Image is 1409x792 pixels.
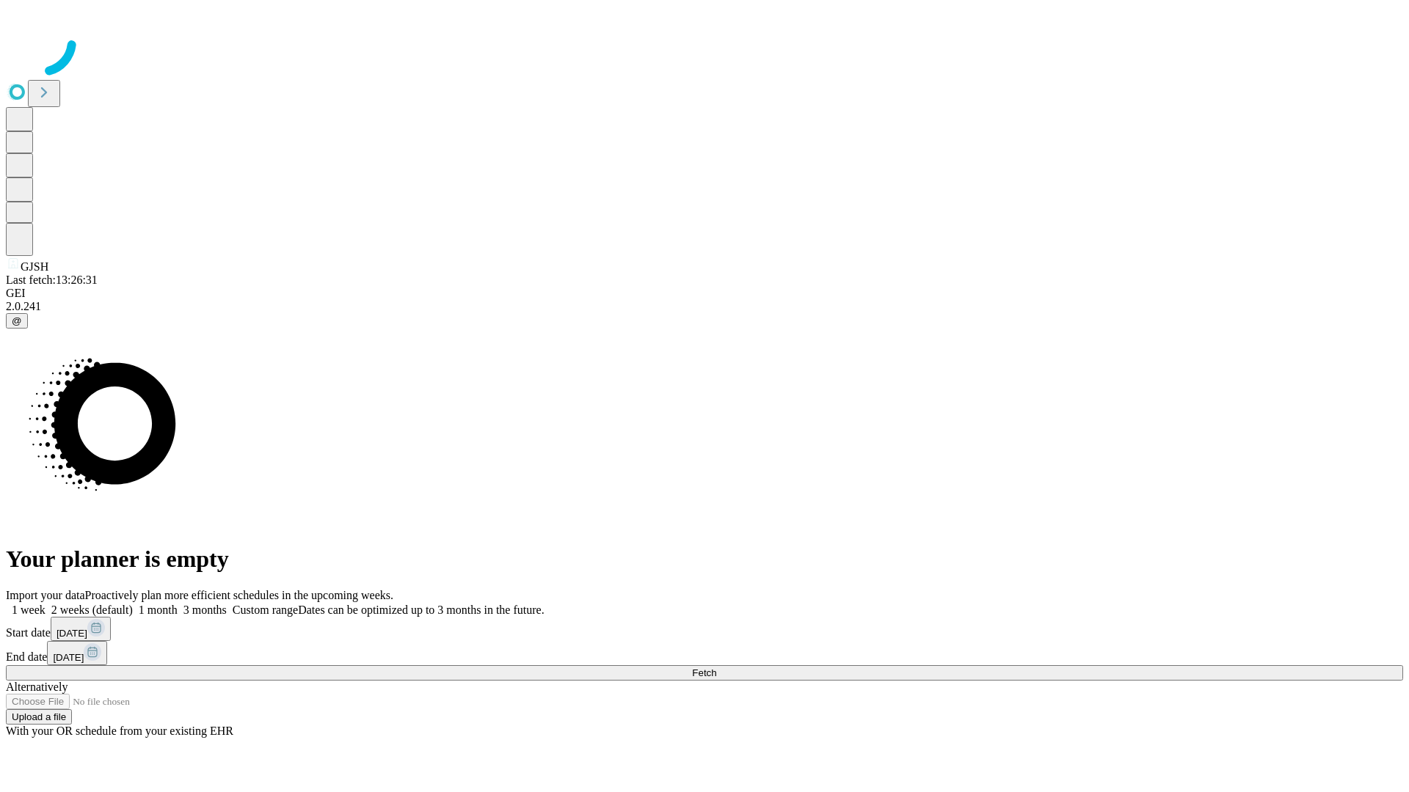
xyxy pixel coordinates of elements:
[6,665,1403,681] button: Fetch
[6,274,98,286] span: Last fetch: 13:26:31
[139,604,178,616] span: 1 month
[6,641,1403,665] div: End date
[51,604,133,616] span: 2 weeks (default)
[6,725,233,737] span: With your OR schedule from your existing EHR
[6,546,1403,573] h1: Your planner is empty
[6,313,28,329] button: @
[233,604,298,616] span: Custom range
[47,641,107,665] button: [DATE]
[6,287,1403,300] div: GEI
[6,709,72,725] button: Upload a file
[692,667,716,678] span: Fetch
[298,604,544,616] span: Dates can be optimized up to 3 months in the future.
[85,589,393,601] span: Proactively plan more efficient schedules in the upcoming weeks.
[12,604,45,616] span: 1 week
[6,589,85,601] span: Import your data
[51,617,111,641] button: [DATE]
[12,315,22,326] span: @
[6,300,1403,313] div: 2.0.241
[53,652,84,663] span: [DATE]
[6,617,1403,641] div: Start date
[6,681,68,693] span: Alternatively
[57,628,87,639] span: [DATE]
[183,604,227,616] span: 3 months
[21,260,48,273] span: GJSH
